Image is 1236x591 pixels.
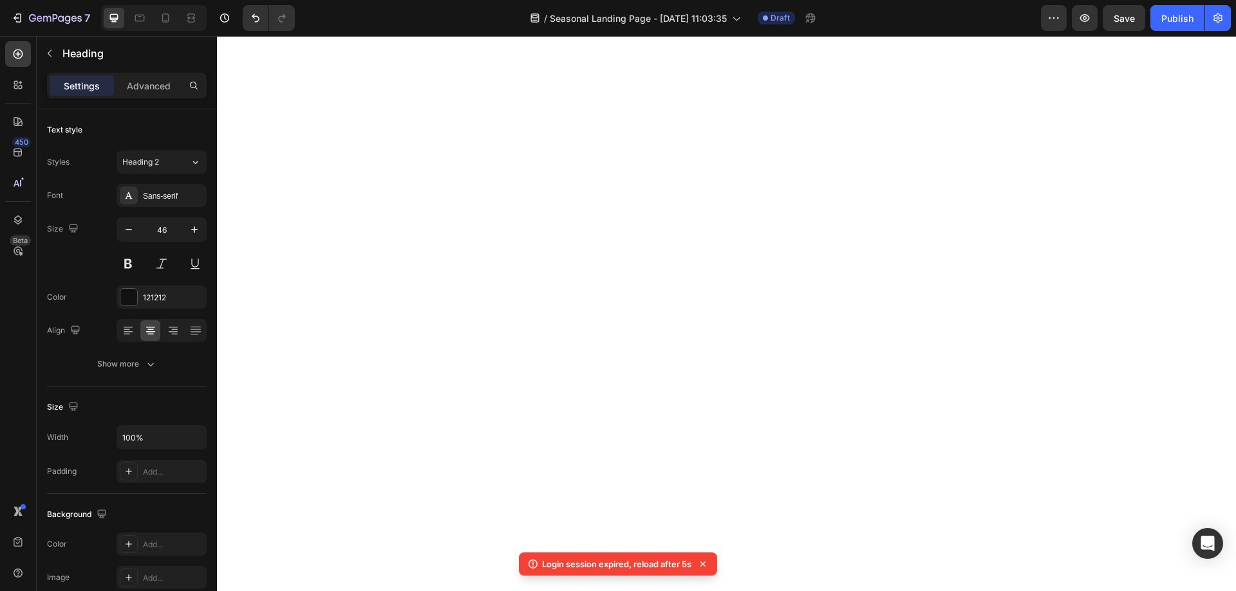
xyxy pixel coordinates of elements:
div: Background [47,506,109,523]
div: 121212 [143,292,203,304]
div: Beta [10,235,31,246]
div: Add... [143,466,203,478]
input: Auto [117,426,206,449]
div: Text style [47,124,82,136]
p: 7 [84,10,90,26]
span: Heading 2 [122,156,159,168]
span: Save [1114,13,1135,24]
span: / [544,12,547,25]
div: Color [47,538,67,550]
div: Sans-serif [143,190,203,202]
div: Color [47,291,67,303]
span: Draft [771,12,790,24]
p: Heading [62,46,201,61]
button: Publish [1150,5,1204,31]
div: Show more [97,358,157,370]
div: Size [47,221,81,238]
button: Show more [47,352,207,376]
p: Settings [64,79,100,93]
div: Publish [1161,12,1194,25]
button: Save [1103,5,1145,31]
button: 7 [5,5,96,31]
div: Add... [143,572,203,584]
p: Login session expired, reload after 5s [542,558,691,570]
div: Undo/Redo [243,5,295,31]
div: Add... [143,539,203,550]
div: Size [47,399,81,416]
span: Seasonal Landing Page - [DATE] 11:03:35 [550,12,727,25]
div: Image [47,572,70,583]
div: Open Intercom Messenger [1192,528,1223,559]
div: Font [47,190,63,201]
div: Width [47,432,68,443]
div: Padding [47,466,77,477]
div: 450 [12,137,31,147]
div: Align [47,322,83,340]
button: Heading 2 [117,150,207,174]
iframe: Design area [217,36,1236,591]
p: Advanced [127,79,171,93]
div: Styles [47,156,70,168]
